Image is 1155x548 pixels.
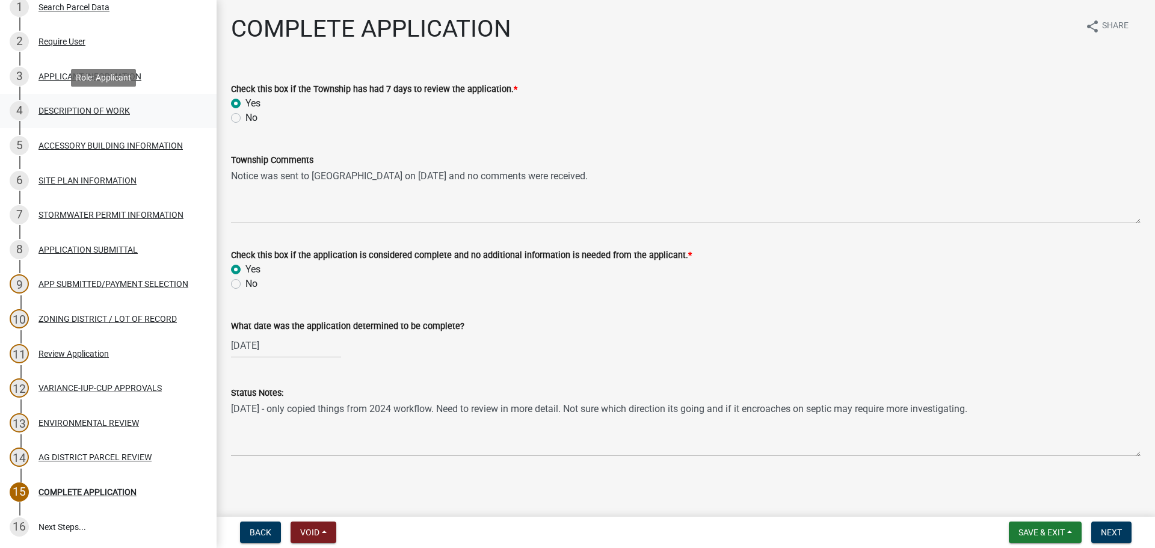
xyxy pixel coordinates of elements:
[250,528,271,537] span: Back
[38,106,130,115] div: DESCRIPTION OF WORK
[10,344,29,363] div: 11
[1076,14,1138,38] button: shareShare
[1085,19,1100,34] i: share
[71,69,136,87] div: Role: Applicant
[38,211,183,219] div: STORMWATER PERMIT INFORMATION
[231,389,283,398] label: Status Notes:
[10,517,29,537] div: 16
[231,85,517,94] label: Check this box if the Township has had 7 days to review the application.
[10,309,29,328] div: 10
[1018,528,1065,537] span: Save & Exit
[245,96,260,111] label: Yes
[10,378,29,398] div: 12
[1101,528,1122,537] span: Next
[1091,522,1132,543] button: Next
[231,156,313,165] label: Township Comments
[10,67,29,86] div: 3
[38,176,137,185] div: SITE PLAN INFORMATION
[10,274,29,294] div: 9
[231,14,511,43] h1: COMPLETE APPLICATION
[38,280,188,288] div: APP SUBMITTED/PAYMENT SELECTION
[38,3,109,11] div: Search Parcel Data
[10,482,29,502] div: 15
[10,240,29,259] div: 8
[38,349,109,358] div: Review Application
[38,384,162,392] div: VARIANCE-IUP-CUP APPROVALS
[38,488,137,496] div: COMPLETE APPLICATION
[38,419,139,427] div: ENVIRONMENTAL REVIEW
[10,413,29,433] div: 13
[231,251,692,260] label: Check this box if the application is considered complete and no additional information is needed ...
[240,522,281,543] button: Back
[38,72,141,81] div: APPLICANT INFORMATION
[10,136,29,155] div: 5
[245,111,257,125] label: No
[10,32,29,51] div: 2
[38,37,85,46] div: Require User
[10,171,29,190] div: 6
[38,315,177,323] div: ZONING DISTRICT / LOT OF RECORD
[245,262,260,277] label: Yes
[1009,522,1082,543] button: Save & Exit
[10,205,29,224] div: 7
[231,322,464,331] label: What date was the application determined to be complete?
[38,453,152,461] div: AG DISTRICT PARCEL REVIEW
[1102,19,1129,34] span: Share
[38,245,138,254] div: APPLICATION SUBMITTAL
[10,448,29,467] div: 14
[10,101,29,120] div: 4
[300,528,319,537] span: Void
[231,333,341,358] input: mm/dd/yyyy
[245,277,257,291] label: No
[291,522,336,543] button: Void
[38,141,183,150] div: ACCESSORY BUILDING INFORMATION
